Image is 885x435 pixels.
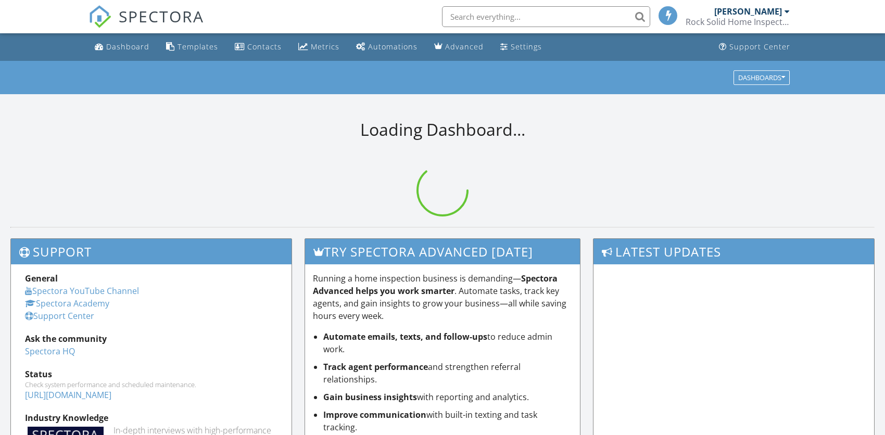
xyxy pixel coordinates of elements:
a: Support Center [25,310,94,322]
div: Settings [511,42,542,52]
a: Spectora YouTube Channel [25,285,139,297]
a: Metrics [294,37,344,57]
a: Dashboard [91,37,154,57]
div: Check system performance and scheduled maintenance. [25,380,277,389]
img: The Best Home Inspection Software - Spectora [88,5,111,28]
li: with reporting and analytics. [323,391,572,403]
li: and strengthen referral relationships. [323,361,572,386]
strong: Spectora Advanced helps you work smarter [313,273,558,297]
div: Advanced [445,42,484,52]
a: Automations (Basic) [352,37,422,57]
strong: General [25,273,58,284]
a: Spectora Academy [25,298,109,309]
strong: Track agent performance [323,361,428,373]
span: SPECTORA [119,5,204,27]
a: [URL][DOMAIN_NAME] [25,389,111,401]
li: to reduce admin work. [323,330,572,355]
div: Support Center [729,42,790,52]
h3: Try spectora advanced [DATE] [305,239,579,264]
h3: Latest Updates [593,239,874,264]
strong: Gain business insights [323,391,417,403]
div: [PERSON_NAME] [714,6,782,17]
strong: Improve communication [323,409,426,420]
a: Advanced [430,37,488,57]
div: Metrics [311,42,339,52]
a: Templates [162,37,222,57]
a: Support Center [715,37,794,57]
div: Ask the community [25,332,277,345]
li: with built-in texting and task tracking. [323,408,572,433]
input: Search everything... [442,6,650,27]
div: Dashboard [106,42,149,52]
div: Dashboards [738,74,785,81]
h3: Support [11,239,292,264]
a: Spectora HQ [25,346,75,357]
div: Templates [178,42,218,52]
div: Status [25,368,277,380]
button: Dashboards [734,70,790,85]
p: Running a home inspection business is demanding— . Automate tasks, track key agents, and gain ins... [313,272,572,322]
a: Settings [496,37,546,57]
div: Rock Solid Home Inspections, LLC [686,17,790,27]
a: SPECTORA [88,14,204,36]
div: Contacts [247,42,282,52]
div: Automations [368,42,418,52]
div: Industry Knowledge [25,412,277,424]
strong: Automate emails, texts, and follow-ups [323,331,487,342]
a: Contacts [231,37,286,57]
